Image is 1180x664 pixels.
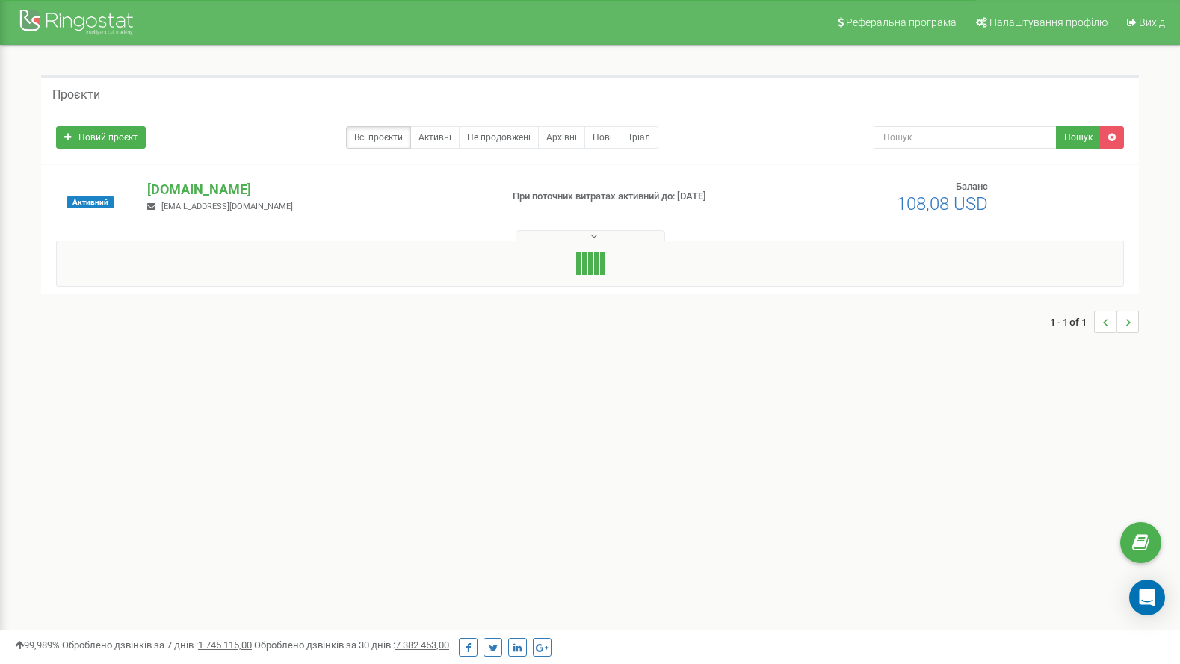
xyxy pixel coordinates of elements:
a: Не продовжені [459,126,539,149]
a: Архівні [538,126,585,149]
a: Тріал [620,126,658,149]
span: Налаштування профілю [989,16,1108,28]
span: 99,989% [15,639,60,651]
div: Open Intercom Messenger [1129,580,1165,615]
span: [EMAIL_ADDRESS][DOMAIN_NAME] [161,202,293,211]
h5: Проєкти [52,88,100,102]
button: Пошук [1056,126,1101,149]
span: Оброблено дзвінків за 30 днів : [254,639,449,651]
nav: ... [1050,296,1139,348]
p: [DOMAIN_NAME] [147,180,488,199]
input: Пошук [874,126,1057,149]
u: 1 745 115,00 [198,639,252,651]
span: Вихід [1139,16,1165,28]
span: 1 - 1 of 1 [1050,311,1094,333]
span: 108,08 USD [897,193,988,214]
span: Активний [67,196,114,208]
span: Оброблено дзвінків за 7 днів : [62,639,252,651]
span: Реферальна програма [846,16,957,28]
u: 7 382 453,00 [395,639,449,651]
a: Новий проєкт [56,126,146,149]
a: Нові [584,126,620,149]
span: Баланс [956,181,988,192]
p: При поточних витратах активний до: [DATE] [513,190,763,204]
a: Активні [410,126,460,149]
a: Всі проєкти [346,126,411,149]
